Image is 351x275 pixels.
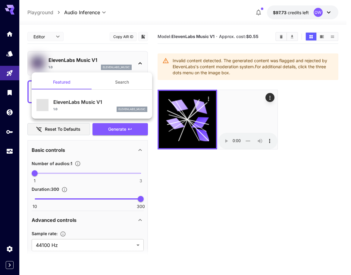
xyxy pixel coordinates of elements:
p: 1.0 [53,107,58,111]
p: ElevenLabs Music V1 [53,98,147,106]
button: Search [92,75,152,89]
div: ElevenLabs Music V11.0elevenlabs_music [36,96,147,114]
p: elevenlabs_music [118,107,146,111]
button: Featured [32,75,92,89]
